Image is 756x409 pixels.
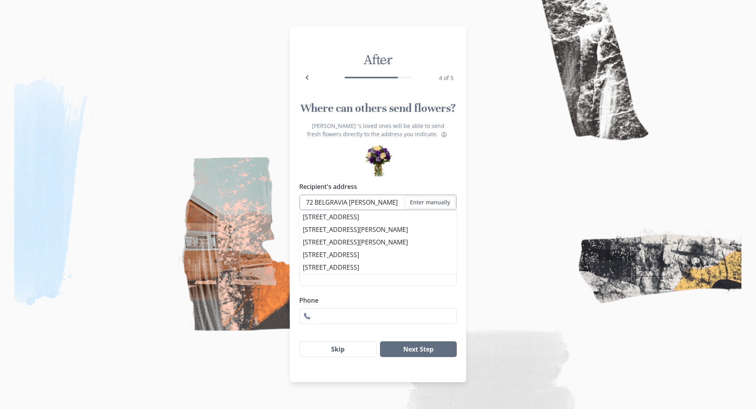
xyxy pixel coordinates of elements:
[405,196,455,209] button: Enter manually
[299,182,452,191] label: Recipient's address
[363,143,393,172] div: Preview of some flower bouquets
[439,130,449,139] button: About flower deliveries
[439,74,454,81] span: 4 of 5
[300,211,456,223] li: [STREET_ADDRESS]
[299,122,457,140] p: [PERSON_NAME] 's loved ones will be able to send fresh flowers directly to the address you indicate.
[299,296,452,305] label: Phone
[299,101,457,115] h1: Where can others send flowers?
[380,341,457,357] button: Next Step
[299,194,457,210] input: Search address
[299,70,315,85] button: Back
[299,341,377,357] button: Skip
